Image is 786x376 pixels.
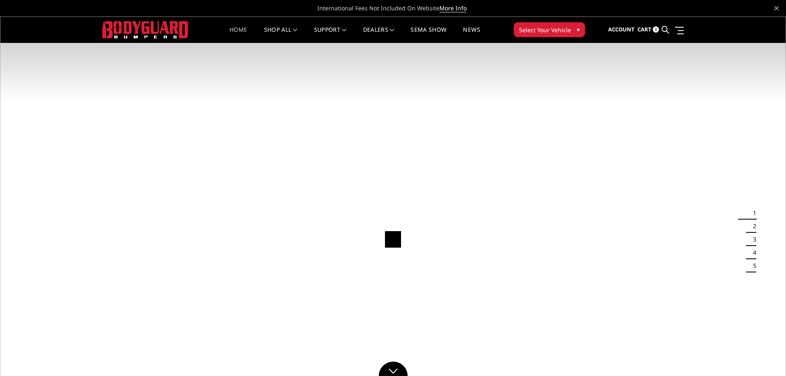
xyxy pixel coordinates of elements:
button: Select Your Vehicle [514,22,585,37]
a: Cart 0 [637,19,659,41]
img: BODYGUARD BUMPERS [102,21,189,38]
a: Dealers [363,27,394,43]
a: Click to Down [379,362,408,376]
a: SEMA Show [411,27,446,43]
span: 0 [653,26,659,33]
button: 1 of 5 [748,206,756,220]
a: Home [229,27,247,43]
a: Support [314,27,347,43]
a: News [463,27,480,43]
a: shop all [264,27,297,43]
a: More Info [439,4,467,12]
button: 3 of 5 [748,233,756,246]
button: 2 of 5 [748,220,756,233]
span: ▾ [577,25,580,34]
span: Select Your Vehicle [519,26,571,34]
a: Account [608,19,635,41]
button: 4 of 5 [748,246,756,259]
span: Cart [637,26,651,33]
span: Account [608,26,635,33]
button: 5 of 5 [748,259,756,272]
